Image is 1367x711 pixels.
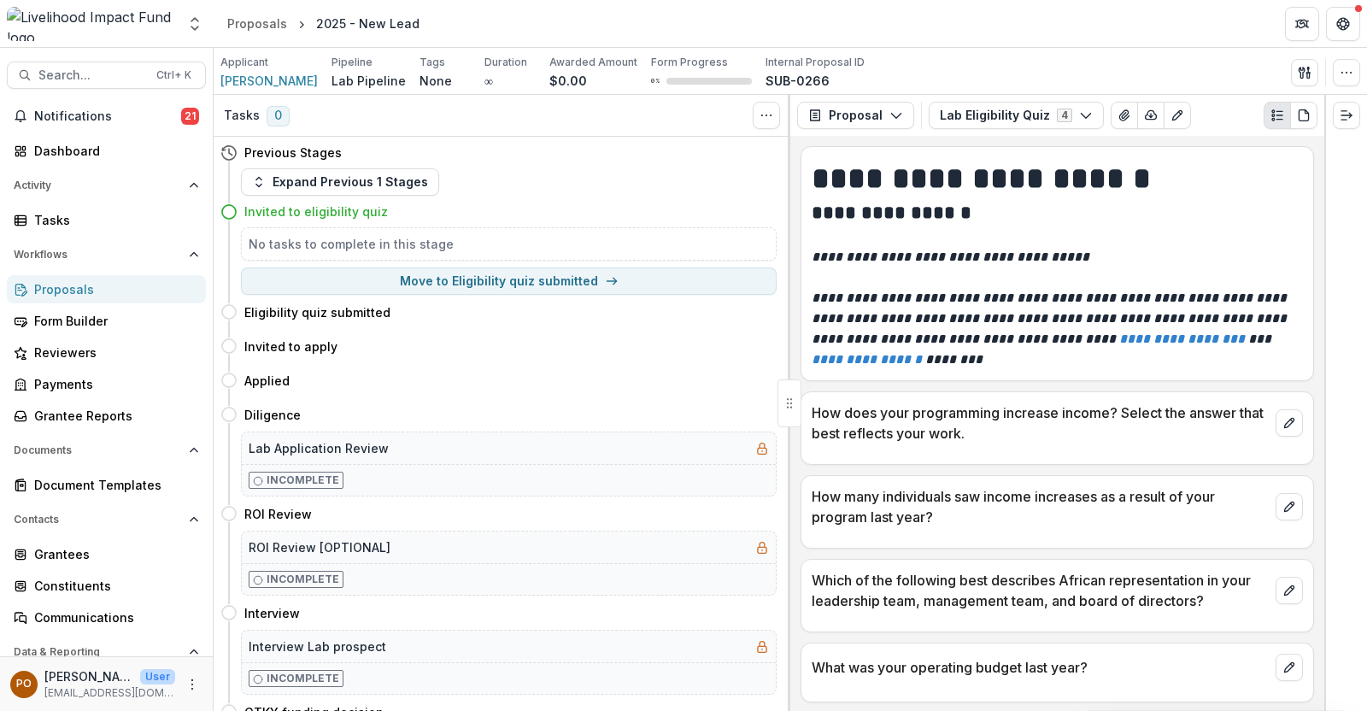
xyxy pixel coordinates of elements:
span: Workflows [14,249,182,261]
span: Notifications [34,109,181,124]
button: Open Documents [7,437,206,464]
div: Proposals [34,280,192,298]
a: Dashboard [7,137,206,165]
div: Dashboard [34,142,192,160]
p: What was your operating budget last year? [812,657,1269,678]
button: Open Activity [7,172,206,199]
h4: Interview [244,604,300,622]
button: edit [1276,409,1303,437]
button: Open Data & Reporting [7,638,206,666]
p: 0 % [651,75,660,87]
p: Which of the following best describes African representation in your leadership team, management ... [812,570,1269,611]
div: Peige Omondi [16,679,32,690]
span: Contacts [14,514,182,526]
p: How does your programming increase income? Select the answer that best reflects your work. [812,403,1269,444]
button: Plaintext view [1264,102,1291,129]
button: edit [1276,493,1303,520]
button: Edit as form [1164,102,1191,129]
p: $0.00 [549,72,587,90]
button: Toggle View Cancelled Tasks [753,102,780,129]
div: Ctrl + K [153,66,195,85]
p: Incomplete [267,572,339,587]
a: Proposals [220,11,294,36]
span: Data & Reporting [14,646,182,658]
a: Grantees [7,540,206,568]
div: 2025 - New Lead [316,15,419,32]
button: More [182,674,202,695]
div: Tasks [34,211,192,229]
p: Applicant [220,55,268,70]
h5: Interview Lab prospect [249,638,386,655]
button: Get Help [1326,7,1360,41]
p: None [419,72,452,90]
div: Grantee Reports [34,407,192,425]
img: Livelihood Impact Fund logo [7,7,176,41]
button: Expand right [1333,102,1360,129]
p: Incomplete [267,473,339,488]
span: 21 [181,108,199,125]
button: Open Contacts [7,506,206,533]
button: View Attached Files [1111,102,1138,129]
p: Internal Proposal ID [766,55,865,70]
p: Lab Pipeline [331,72,406,90]
p: Duration [484,55,527,70]
button: Lab Eligibility Quiz4 [929,102,1104,129]
button: Open Workflows [7,241,206,268]
div: Communications [34,608,192,626]
p: ∞ [484,72,493,90]
div: Document Templates [34,476,192,494]
div: Reviewers [34,344,192,361]
div: Constituents [34,577,192,595]
h4: Invited to eligibility quiz [244,203,388,220]
a: Reviewers [7,338,206,367]
div: Payments [34,375,192,393]
h4: Eligibility quiz submitted [244,303,390,321]
button: Open entity switcher [183,7,207,41]
p: Awarded Amount [549,55,637,70]
button: Partners [1285,7,1319,41]
button: edit [1276,654,1303,681]
a: Form Builder [7,307,206,335]
h5: No tasks to complete in this stage [249,235,769,253]
nav: breadcrumb [220,11,426,36]
h4: Diligence [244,406,301,424]
p: [EMAIL_ADDRESS][DOMAIN_NAME] [44,685,175,701]
div: Form Builder [34,312,192,330]
button: Search... [7,62,206,89]
button: Expand Previous 1 Stages [241,168,439,196]
a: Constituents [7,572,206,600]
p: Tags [419,55,445,70]
a: Grantee Reports [7,402,206,430]
span: Search... [38,68,146,83]
a: Payments [7,370,206,398]
p: User [140,669,175,685]
p: How many individuals saw income increases as a result of your program last year? [812,486,1269,527]
h5: ROI Review [OPTIONAL] [249,538,390,556]
button: PDF view [1290,102,1317,129]
p: Form Progress [651,55,728,70]
div: Proposals [227,15,287,32]
span: Documents [14,444,182,456]
h4: Previous Stages [244,144,342,162]
p: Pipeline [331,55,373,70]
h4: ROI Review [244,505,312,523]
a: Proposals [7,275,206,303]
h5: Lab Application Review [249,439,389,457]
div: Grantees [34,545,192,563]
button: Proposal [797,102,914,129]
h4: Applied [244,372,290,390]
button: edit [1276,577,1303,604]
p: [PERSON_NAME] [44,667,133,685]
p: SUB-0266 [766,72,830,90]
h3: Tasks [224,109,260,123]
p: Incomplete [267,671,339,686]
a: Tasks [7,206,206,234]
h4: Invited to apply [244,338,337,355]
button: Move to Eligibility quiz submitted [241,267,777,295]
a: Document Templates [7,471,206,499]
a: Communications [7,603,206,632]
span: 0 [267,106,290,126]
button: Notifications21 [7,103,206,130]
a: [PERSON_NAME] [220,72,318,90]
